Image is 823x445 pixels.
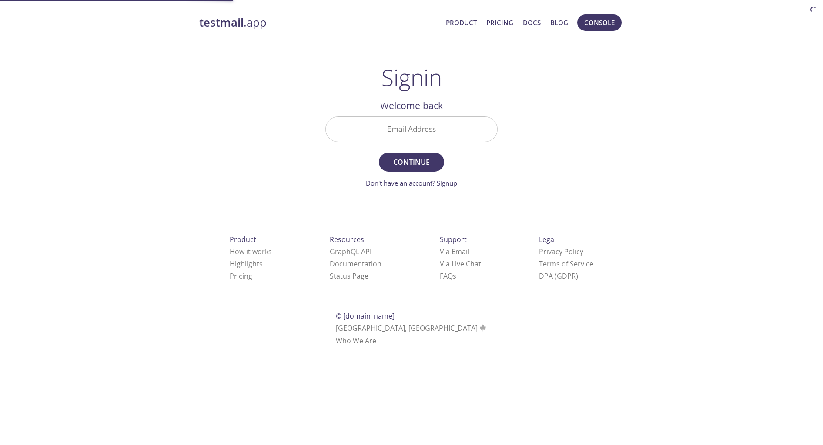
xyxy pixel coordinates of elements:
a: Product [446,17,477,28]
a: Privacy Policy [539,247,583,256]
button: Console [577,14,622,31]
a: testmail.app [199,15,439,30]
a: Who We Are [336,336,376,345]
a: Documentation [330,259,381,269]
span: s [453,271,456,281]
span: © [DOMAIN_NAME] [336,311,395,321]
a: Via Email [440,247,469,256]
a: Pricing [486,17,513,28]
span: Product [230,235,256,244]
span: Console [584,17,615,28]
a: GraphQL API [330,247,371,256]
span: [GEOGRAPHIC_DATA], [GEOGRAPHIC_DATA] [336,323,488,333]
a: Terms of Service [539,259,593,269]
a: Highlights [230,259,263,269]
a: Pricing [230,271,252,281]
button: Continue [379,153,444,172]
h1: Signin [381,64,442,90]
a: DPA (GDPR) [539,271,578,281]
span: Legal [539,235,556,244]
a: Status Page [330,271,368,281]
a: Via Live Chat [440,259,481,269]
span: Support [440,235,467,244]
strong: testmail [199,15,244,30]
a: How it works [230,247,272,256]
h2: Welcome back [325,98,498,113]
a: FAQ [440,271,456,281]
span: Continue [388,156,435,168]
a: Docs [523,17,541,28]
a: Don't have an account? Signup [366,179,457,187]
span: Resources [330,235,364,244]
a: Blog [550,17,568,28]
